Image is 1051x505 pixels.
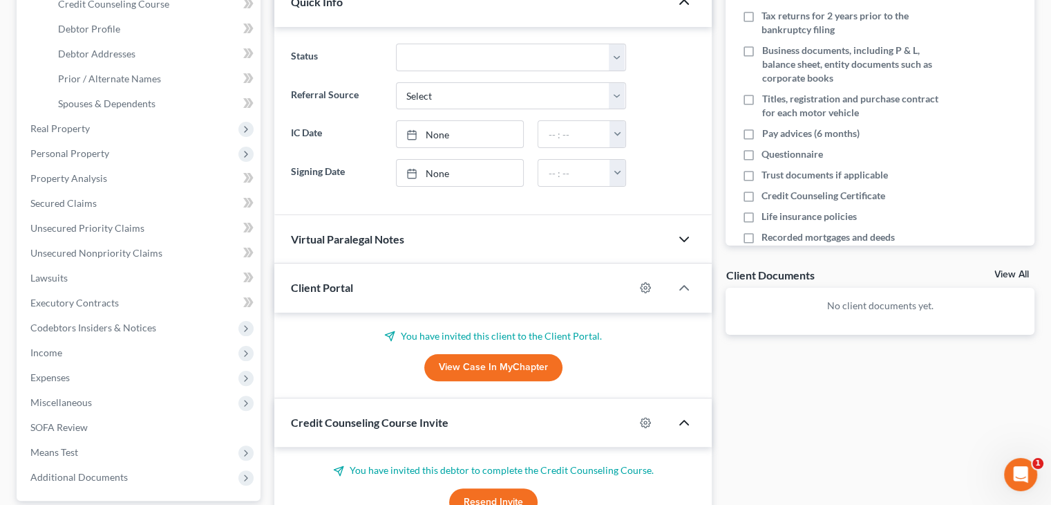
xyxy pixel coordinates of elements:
[47,42,261,66] a: Debtor Addresses
[47,17,261,42] a: Debtor Profile
[30,197,97,209] span: Secured Claims
[761,9,945,37] span: Tax returns for 2 years prior to the bankruptcy filing
[30,272,68,284] span: Lawsuits
[30,446,78,458] span: Means Test
[30,396,92,408] span: Miscellaneous
[291,416,448,429] span: Credit Counseling Course Invite
[30,172,107,184] span: Property Analysis
[761,147,823,161] span: Questionnaire
[30,347,62,358] span: Income
[30,471,128,483] span: Additional Documents
[761,92,945,120] span: Titles, registration and purchase contract for each motor vehicle
[761,230,895,244] span: Recorded mortgages and deeds
[284,159,388,187] label: Signing Date
[284,44,388,71] label: Status
[737,299,1023,313] p: No client documents yet.
[1032,458,1043,469] span: 1
[19,415,261,440] a: SOFA Review
[397,121,524,147] a: None
[538,160,610,186] input: -- : --
[19,166,261,191] a: Property Analysis
[397,160,524,186] a: None
[291,281,353,294] span: Client Portal
[30,222,144,234] span: Unsecured Priority Claims
[291,232,404,246] span: Virtual Paralegal Notes
[284,120,388,148] label: IC Date
[30,371,70,383] span: Expenses
[761,210,857,223] span: Life insurance policies
[19,291,261,315] a: Executory Contracts
[19,266,261,291] a: Lawsuits
[538,121,610,147] input: -- : --
[1004,458,1037,491] iframe: Intercom live chat
[284,82,388,110] label: Referral Source
[30,421,88,433] span: SOFA Review
[761,189,885,203] span: Credit Counseling Certificate
[58,23,120,35] span: Debtor Profile
[761,168,888,182] span: Trust documents if applicable
[291,329,695,343] p: You have invited this client to the Client Portal.
[30,322,156,333] span: Codebtors Insiders & Notices
[424,354,562,382] a: View Case in MyChapter
[30,297,119,309] span: Executory Contracts
[30,147,109,159] span: Personal Property
[19,216,261,241] a: Unsecured Priority Claims
[19,241,261,266] a: Unsecured Nonpriority Claims
[761,44,945,85] span: Business documents, including P & L, balance sheet, entity documents such as corporate books
[291,463,695,477] p: You have invited this debtor to complete the Credit Counseling Course.
[726,268,814,282] div: Client Documents
[30,247,162,259] span: Unsecured Nonpriority Claims
[47,66,261,91] a: Prior / Alternate Names
[30,122,90,134] span: Real Property
[994,270,1029,279] a: View All
[19,191,261,216] a: Secured Claims
[761,127,859,140] span: Pay advices (6 months)
[47,91,261,116] a: Spouses & Dependents
[58,48,135,59] span: Debtor Addresses
[58,73,161,84] span: Prior / Alternate Names
[58,98,155,109] span: Spouses & Dependents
